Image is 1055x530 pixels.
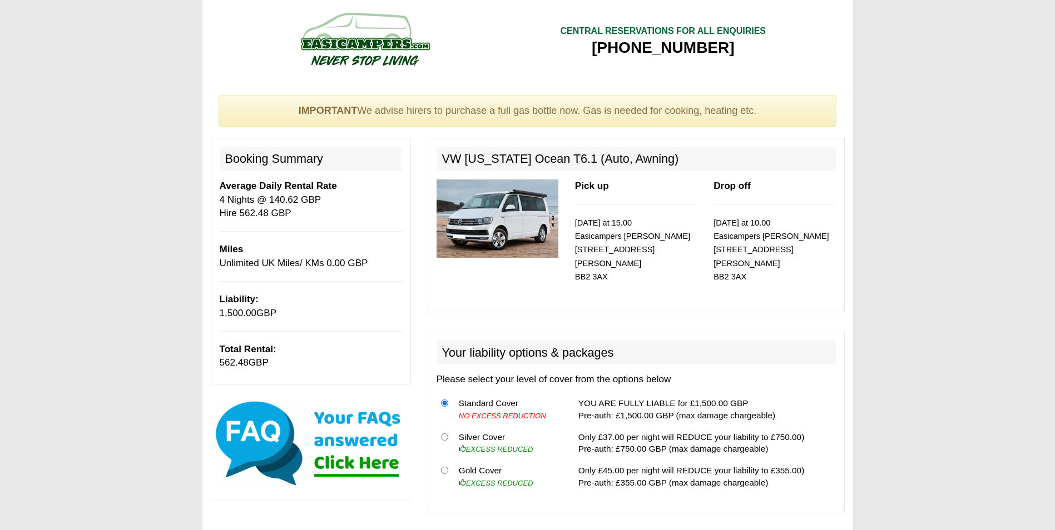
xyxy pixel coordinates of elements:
p: GBP [220,293,402,320]
div: We advise hirers to purchase a full gas bottle now. Gas is needed for cooking, heating etc. [219,95,837,127]
img: Click here for our most common FAQs [211,399,411,488]
td: Silver Cover [454,426,561,460]
span: 562.48 [220,357,249,368]
div: CENTRAL RESERVATIONS FOR ALL ENQUIRIES [560,25,766,38]
td: YOU ARE FULLY LIABLE for £1,500.00 GBP Pre-auth: £1,500.00 GBP (max damage chargeable) [574,392,836,426]
div: [PHONE_NUMBER] [560,38,766,58]
td: Only £37.00 per night will REDUCE your liability to £750.00) Pre-auth: £750.00 GBP (max damage ch... [574,426,836,460]
h2: VW [US_STATE] Ocean T6.1 (Auto, Awning) [437,147,836,171]
b: Average Daily Rental Rate [220,181,337,191]
b: Total Rental: [220,344,276,354]
p: Please select your level of cover from the options below [437,373,836,386]
td: Only £45.00 per night will REDUCE your liability to £355.00) Pre-auth: £355.00 GBP (max damage ch... [574,460,836,493]
p: 4 Nights @ 140.62 GBP Hire 562.48 GBP [220,179,402,220]
span: 1,500.00 [220,308,257,318]
i: EXCESS REDUCED [459,445,533,453]
p: Unlimited UK Miles/ KMs 0.00 GBP [220,243,402,270]
i: EXCESS REDUCED [459,479,533,487]
small: [DATE] at 15.00 Easicampers [PERSON_NAME] [STREET_ADDRESS] [PERSON_NAME] BB2 3AX [575,218,690,282]
h2: Your liability options & packages [437,341,836,365]
td: Standard Cover [454,392,561,426]
i: NO EXCESS REDUCTION [459,412,546,420]
img: 315.jpg [437,179,558,258]
small: [DATE] at 10.00 Easicampers [PERSON_NAME] [STREET_ADDRESS] [PERSON_NAME] BB2 3AX [714,218,829,282]
h2: Booking Summary [220,147,402,171]
img: campers-checkout-logo.png [259,8,470,69]
strong: IMPORTANT [299,105,358,116]
p: GBP [220,343,402,370]
td: Gold Cover [454,460,561,493]
b: Drop off [714,181,750,191]
b: Miles [220,244,244,254]
b: Pick up [575,181,609,191]
b: Liability: [220,294,259,304]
